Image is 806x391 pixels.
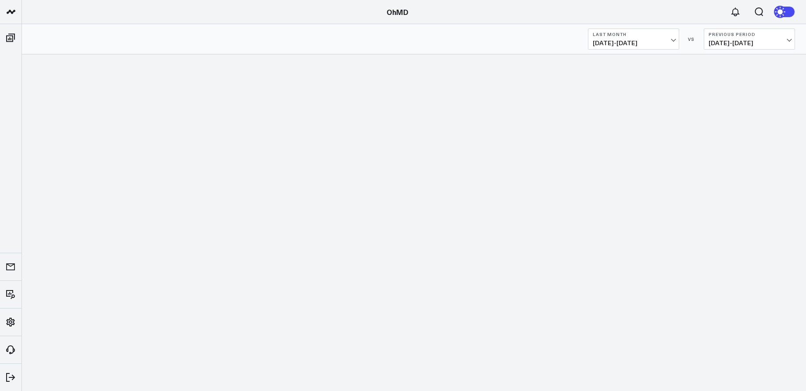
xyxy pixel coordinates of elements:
div: VS [684,36,699,42]
button: Last Month[DATE]-[DATE] [588,29,679,50]
b: Previous Period [709,32,790,37]
a: OhMD [387,7,408,17]
span: [DATE] - [DATE] [709,39,790,47]
b: Last Month [593,32,674,37]
button: Previous Period[DATE]-[DATE] [704,29,795,50]
span: [DATE] - [DATE] [593,39,674,47]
